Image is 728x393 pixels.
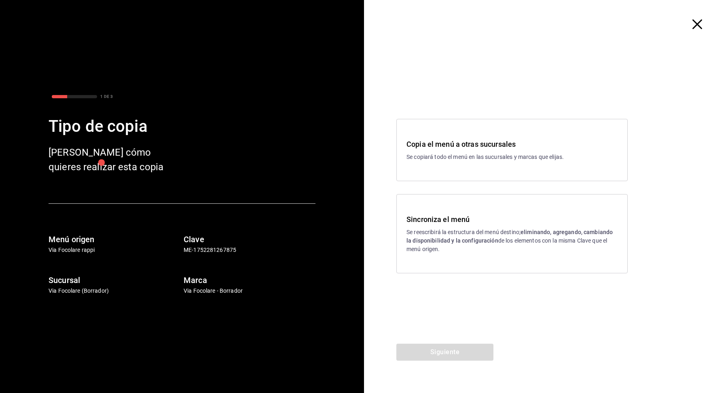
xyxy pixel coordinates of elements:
p: Se reescribirá la estructura del menú destino; de los elementos con la misma Clave que el menú or... [406,228,618,254]
p: Via Focolare - Borrador [184,287,315,295]
p: Via Focolare rappi [49,246,180,254]
h6: Marca [184,274,315,287]
div: Tipo de copia [49,114,315,139]
p: Via Focolare (Borrador) [49,287,180,295]
h6: Menú origen [49,233,180,246]
h6: Clave [184,233,315,246]
div: 1 DE 3 [100,93,113,99]
p: Se copiará todo el menú en las sucursales y marcas que elijas. [406,153,618,161]
h3: Sincroniza el menú [406,214,618,225]
div: [PERSON_NAME] cómo quieres realizar esta copia [49,145,178,174]
h6: Sucursal [49,274,180,287]
p: ME-1752281267875 [184,246,315,254]
h3: Copia el menú a otras sucursales [406,139,618,150]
